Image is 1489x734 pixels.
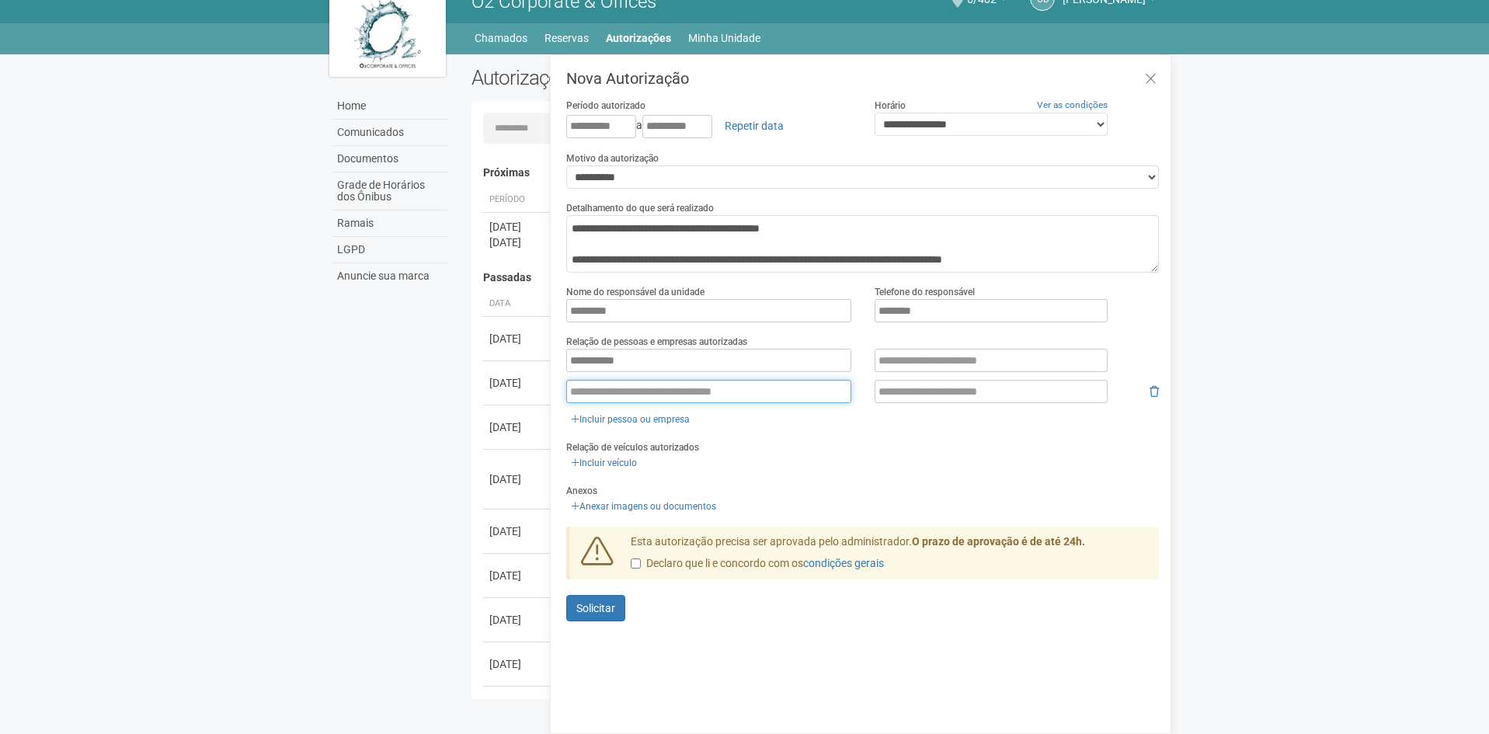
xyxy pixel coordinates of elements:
div: [DATE] [489,219,547,235]
a: Ver as condições [1037,99,1108,110]
button: Solicitar [566,595,625,621]
a: Anexar imagens ou documentos [566,498,721,515]
a: Reservas [544,27,589,49]
div: [DATE] [489,656,547,672]
span: Solicitar [576,602,615,614]
a: LGPD [333,237,448,263]
h3: Nova Autorização [566,71,1159,86]
i: Remover [1150,386,1159,397]
strong: O prazo de aprovação é de até 24h. [912,535,1085,548]
label: Declaro que li e concordo com os [631,556,884,572]
label: Relação de veículos autorizados [566,440,699,454]
label: Telefone do responsável [875,285,975,299]
a: Minha Unidade [688,27,760,49]
div: [DATE] [489,331,547,346]
div: [DATE] [489,524,547,539]
a: Autorizações [606,27,671,49]
div: [DATE] [489,375,547,391]
a: Documentos [333,146,448,172]
div: [DATE] [489,568,547,583]
a: Chamados [475,27,527,49]
th: Data [483,291,553,317]
label: Detalhamento do que será realizado [566,201,714,215]
a: Comunicados [333,120,448,146]
a: Grade de Horários dos Ônibus [333,172,448,210]
a: condições gerais [803,557,884,569]
h2: Autorizações [471,66,804,89]
a: Anuncie sua marca [333,263,448,289]
div: [DATE] [489,612,547,628]
label: Anexos [566,484,597,498]
h4: Passadas [483,272,1149,284]
div: [DATE] [489,471,547,487]
a: Repetir data [715,113,794,139]
a: Home [333,93,448,120]
div: a [566,113,851,139]
label: Motivo da autorização [566,151,659,165]
a: Ramais [333,210,448,237]
div: Esta autorização precisa ser aprovada pelo administrador. [619,534,1160,579]
a: Incluir veículo [566,454,642,471]
label: Relação de pessoas e empresas autorizadas [566,335,747,349]
label: Horário [875,99,906,113]
input: Declaro que li e concordo com oscondições gerais [631,558,641,569]
th: Período [483,187,553,213]
h4: Próximas [483,167,1149,179]
div: [DATE] [489,235,547,250]
label: Período autorizado [566,99,645,113]
label: Nome do responsável da unidade [566,285,704,299]
a: Incluir pessoa ou empresa [566,411,694,428]
div: [DATE] [489,419,547,435]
